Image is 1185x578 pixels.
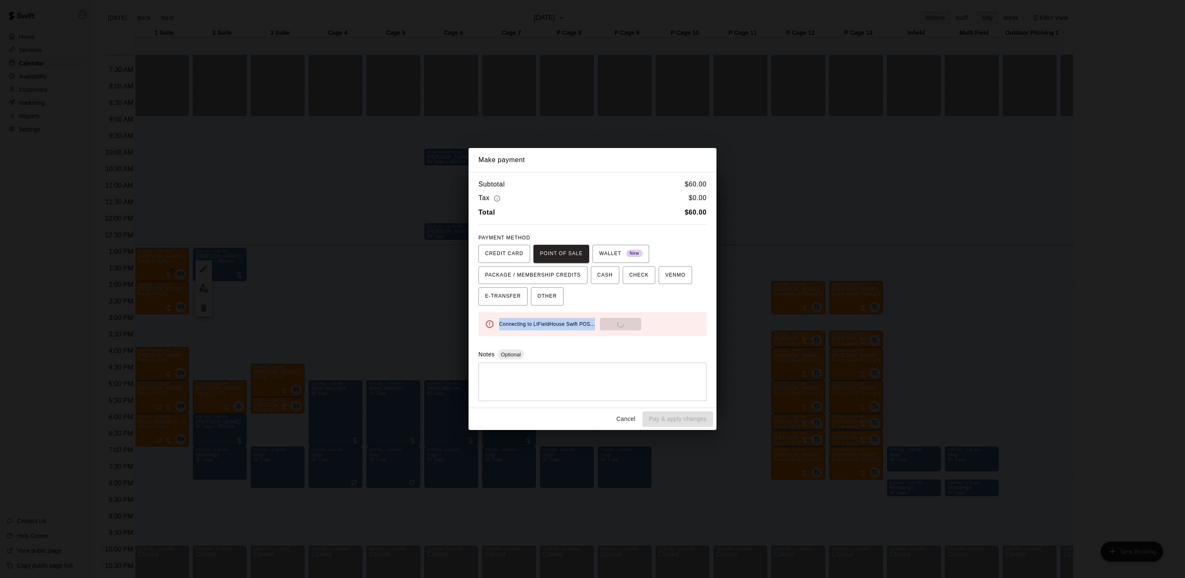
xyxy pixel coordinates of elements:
span: VENMO [665,269,685,282]
label: Notes [478,351,495,358]
button: PACKAGE / MEMBERSHIP CREDITS [478,266,588,284]
span: WALLET [599,247,642,260]
h6: Tax [478,193,502,204]
span: CASH [597,269,613,282]
h2: Make payment [469,148,716,172]
h6: Subtotal [478,179,505,190]
span: New [626,248,642,259]
button: OTHER [531,287,564,306]
span: E-TRANSFER [485,290,521,303]
button: CHECK [623,266,655,284]
span: CREDIT CARD [485,247,523,260]
h6: $ 0.00 [689,193,707,204]
button: POINT OF SALE [533,245,589,263]
button: WALLET New [592,245,649,263]
span: PAYMENT METHOD [478,235,530,241]
button: Cancel [613,411,639,427]
span: Optional [497,351,524,358]
h6: $ 60.00 [685,179,707,190]
b: Total [478,209,495,216]
span: OTHER [538,290,557,303]
b: $ 60.00 [685,209,707,216]
button: E-TRANSFER [478,287,528,306]
button: CREDIT CARD [478,245,530,263]
button: VENMO [659,266,692,284]
span: POINT OF SALE [540,247,583,260]
span: CHECK [629,269,649,282]
span: PACKAGE / MEMBERSHIP CREDITS [485,269,581,282]
button: CASH [591,266,619,284]
span: Connecting to LIFieldHouse Swift POS... [499,321,595,327]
